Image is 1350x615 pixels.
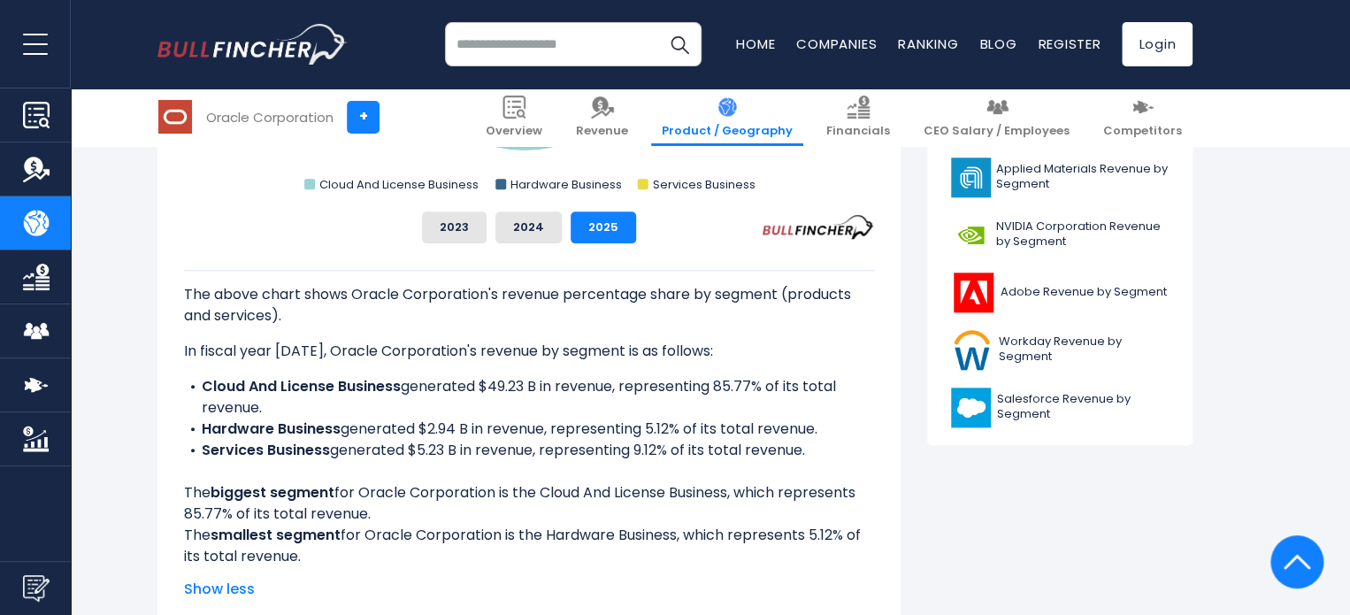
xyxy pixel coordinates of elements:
[940,153,1179,202] a: Applied Materials Revenue by Segment
[940,268,1179,317] a: Adobe Revenue by Segment
[157,24,348,65] img: bullfincher logo
[184,341,874,362] p: In fiscal year [DATE], Oracle Corporation's revenue by segment is as follows:
[202,376,401,396] b: Cloud And License Business
[996,162,1169,192] span: Applied Materials Revenue by Segment
[826,124,890,139] span: Financials
[347,101,380,134] a: +
[319,176,479,193] text: Cloud And License Business
[951,273,995,312] img: ADBE logo
[996,392,1169,422] span: Salesforce Revenue by Segment
[202,440,330,460] b: Services Business
[576,124,628,139] span: Revenue
[510,176,622,193] text: Hardware Business
[184,284,874,327] p: The above chart shows Oracle Corporation's revenue percentage share by segment (products and serv...
[475,88,553,146] a: Overview
[940,211,1179,259] a: NVIDIA Corporation Revenue by Segment
[796,35,877,53] a: Companies
[951,215,991,255] img: NVDA logo
[211,482,334,503] b: biggest segment
[422,211,487,243] button: 2023
[951,158,991,197] img: AMAT logo
[898,35,958,53] a: Ranking
[657,22,702,66] button: Search
[184,579,874,600] span: Show less
[184,440,874,461] li: generated $5.23 B in revenue, representing 9.12% of its total revenue.
[940,383,1179,432] a: Salesforce Revenue by Segment
[1038,35,1101,53] a: Register
[184,419,874,440] li: generated $2.94 B in revenue, representing 5.12% of its total revenue.
[1093,88,1193,146] a: Competitors
[996,219,1169,250] span: NVIDIA Corporation Revenue by Segment
[951,330,993,370] img: WDAY logo
[951,388,991,427] img: CRM logo
[206,107,334,127] div: Oracle Corporation
[184,270,874,567] div: The for Oracle Corporation is the Cloud And License Business, which represents 85.77% of its tota...
[486,124,542,139] span: Overview
[565,88,639,146] a: Revenue
[1122,22,1193,66] a: Login
[1001,285,1167,300] span: Adobe Revenue by Segment
[653,176,756,193] text: Services Business
[157,24,348,65] a: Go to homepage
[1103,124,1182,139] span: Competitors
[924,124,1070,139] span: CEO Salary / Employees
[913,88,1080,146] a: CEO Salary / Employees
[940,326,1179,374] a: Workday Revenue by Segment
[202,419,341,439] b: Hardware Business
[184,376,874,419] li: generated $49.23 B in revenue, representing 85.77% of its total revenue.
[736,35,775,53] a: Home
[495,211,562,243] button: 2024
[999,334,1169,365] span: Workday Revenue by Segment
[211,525,341,545] b: smallest segment
[158,100,192,134] img: ORCL logo
[651,88,803,146] a: Product / Geography
[816,88,901,146] a: Financials
[979,35,1016,53] a: Blog
[571,211,636,243] button: 2025
[662,124,793,139] span: Product / Geography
